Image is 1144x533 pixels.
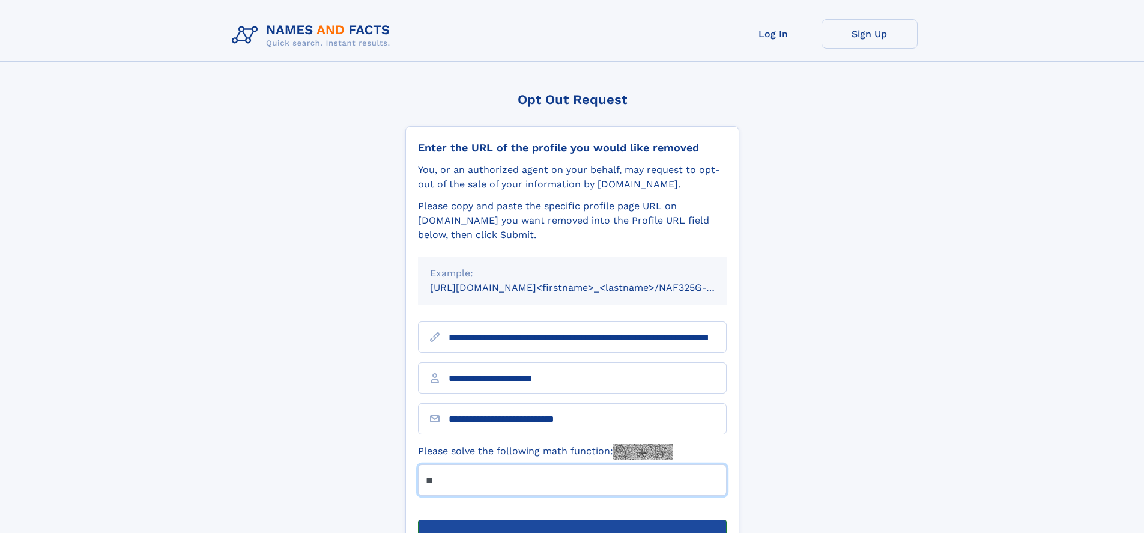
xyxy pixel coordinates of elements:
div: You, or an authorized agent on your behalf, may request to opt-out of the sale of your informatio... [418,163,727,192]
div: Please copy and paste the specific profile page URL on [DOMAIN_NAME] you want removed into the Pr... [418,199,727,242]
small: [URL][DOMAIN_NAME]<firstname>_<lastname>/NAF325G-xxxxxxxx [430,282,749,293]
div: Enter the URL of the profile you would like removed [418,141,727,154]
div: Example: [430,266,715,281]
img: Logo Names and Facts [227,19,400,52]
div: Opt Out Request [405,92,739,107]
a: Sign Up [822,19,918,49]
a: Log In [725,19,822,49]
label: Please solve the following math function: [418,444,673,460]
